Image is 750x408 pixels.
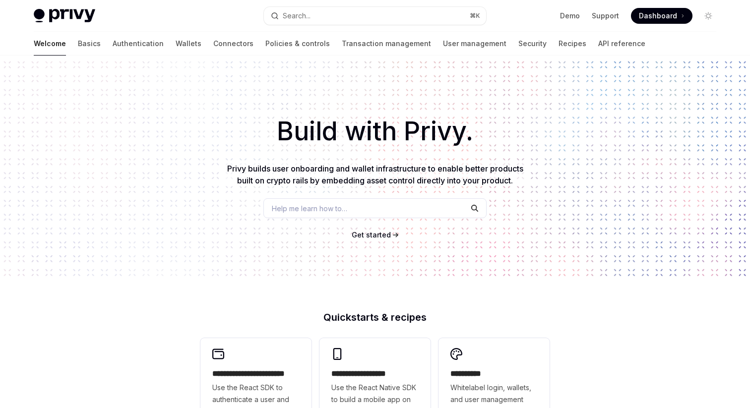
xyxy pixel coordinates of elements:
[592,11,619,21] a: Support
[176,32,201,56] a: Wallets
[213,32,253,56] a: Connectors
[518,32,547,56] a: Security
[470,12,480,20] span: ⌘ K
[272,203,347,214] span: Help me learn how to…
[598,32,645,56] a: API reference
[631,8,692,24] a: Dashboard
[265,32,330,56] a: Policies & controls
[443,32,506,56] a: User management
[559,32,586,56] a: Recipes
[352,231,391,239] span: Get started
[200,312,550,322] h2: Quickstarts & recipes
[113,32,164,56] a: Authentication
[560,11,580,21] a: Demo
[283,10,311,22] div: Search...
[34,9,95,23] img: light logo
[34,32,66,56] a: Welcome
[639,11,677,21] span: Dashboard
[264,7,486,25] button: Search...⌘K
[16,112,734,151] h1: Build with Privy.
[78,32,101,56] a: Basics
[700,8,716,24] button: Toggle dark mode
[352,230,391,240] a: Get started
[227,164,523,185] span: Privy builds user onboarding and wallet infrastructure to enable better products built on crypto ...
[342,32,431,56] a: Transaction management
